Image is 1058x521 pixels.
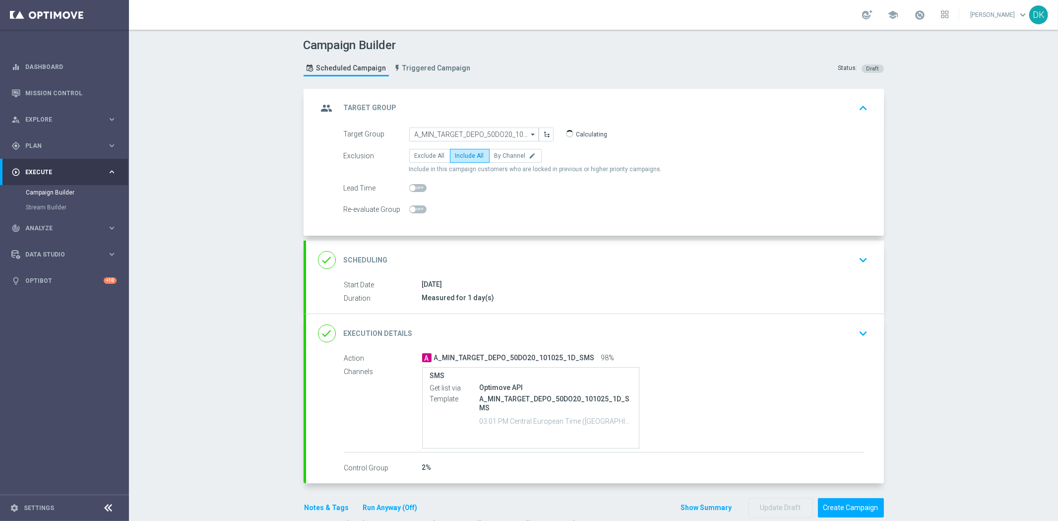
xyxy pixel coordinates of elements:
[344,280,422,289] label: Start Date
[11,54,117,80] div: Dashboard
[26,200,128,215] div: Stream Builder
[430,394,480,403] label: Template
[480,394,632,412] p: A_MIN_TARGET_DEPO_50DO20_101025_1D_SMS
[11,63,20,71] i: equalizer
[11,251,117,259] button: Data Studio keyboard_arrow_right
[24,505,54,511] a: Settings
[856,101,871,116] i: keyboard_arrow_up
[576,130,607,138] p: Calculating
[318,251,872,269] div: done Scheduling keyboard_arrow_down
[11,168,117,176] button: play_circle_outline Execute keyboard_arrow_right
[422,462,865,472] div: 2%
[344,202,409,216] div: Re-evaluate Group
[422,293,865,303] div: Measured for 1 day(s)
[480,416,632,426] p: 03:01 PM Central European Time ([GEOGRAPHIC_DATA]) (UTC +02:00)
[344,329,413,338] h2: Execution Details
[11,116,117,124] button: person_search Explore keyboard_arrow_right
[25,117,107,123] span: Explore
[415,152,445,159] span: Exclude All
[25,267,104,294] a: Optibot
[107,223,117,233] i: keyboard_arrow_right
[11,267,117,294] div: Optibot
[409,165,662,174] span: Include in this campaign customers who are locked in previous or higher priority campaigns.
[422,279,865,289] div: [DATE]
[344,354,422,363] label: Action
[856,253,871,267] i: keyboard_arrow_down
[480,383,632,392] div: Optimove API
[11,277,117,285] button: lightbulb Optibot +10
[529,152,536,159] i: edit
[855,324,872,343] button: keyboard_arrow_down
[344,103,397,113] h2: Target Group
[25,80,117,106] a: Mission Control
[403,64,471,72] span: Triggered Campaign
[11,276,20,285] i: lightbulb
[25,143,107,149] span: Plan
[855,251,872,269] button: keyboard_arrow_down
[818,498,884,518] button: Create Campaign
[11,224,107,233] div: Analyze
[316,64,386,72] span: Scheduled Campaign
[26,189,103,196] a: Campaign Builder
[11,224,117,232] button: track_changes Analyze keyboard_arrow_right
[107,115,117,124] i: keyboard_arrow_right
[11,168,20,177] i: play_circle_outline
[107,141,117,150] i: keyboard_arrow_right
[11,224,20,233] i: track_changes
[391,60,473,76] a: Triggered Campaign
[362,502,419,514] button: Run Anyway (Off)
[344,181,409,195] div: Lead Time
[855,99,872,118] button: keyboard_arrow_up
[11,115,20,124] i: person_search
[318,251,336,269] i: done
[11,141,107,150] div: Plan
[10,504,19,513] i: settings
[434,354,595,363] span: A_MIN_TARGET_DEPO_50DO20_101025_1D_SMS
[11,142,117,150] button: gps_fixed Plan keyboard_arrow_right
[344,128,409,141] div: Target Group
[344,463,422,472] label: Control Group
[107,167,117,177] i: keyboard_arrow_right
[26,203,103,211] a: Stream Builder
[11,89,117,97] button: Mission Control
[304,38,476,53] h1: Campaign Builder
[748,498,813,518] button: Update Draft
[455,152,484,159] span: Include All
[11,115,107,124] div: Explore
[601,354,615,363] span: 98%
[25,169,107,175] span: Execute
[344,367,422,376] label: Channels
[304,60,389,76] a: Scheduled Campaign
[25,252,107,258] span: Data Studio
[430,384,480,392] label: Get list via
[11,250,107,259] div: Data Studio
[11,63,117,71] button: equalizer Dashboard
[969,7,1029,22] a: [PERSON_NAME]keyboard_arrow_down
[318,325,336,342] i: done
[681,502,733,514] button: Show Summary
[1029,5,1048,24] div: DK
[856,326,871,341] i: keyboard_arrow_down
[838,64,858,73] div: Status:
[528,128,538,141] i: arrow_drop_down
[344,294,422,303] label: Duration
[495,152,526,159] span: By Channel
[304,502,350,514] button: Notes & Tags
[430,372,632,380] label: SMS
[107,250,117,259] i: keyboard_arrow_right
[318,324,872,343] div: done Execution Details keyboard_arrow_down
[344,256,388,265] h2: Scheduling
[409,128,539,141] input: A_MIN_TARGET_DEPO_50DO20_101025_1D_SMS
[25,54,117,80] a: Dashboard
[104,277,117,284] div: +10
[867,65,879,72] span: Draft
[11,168,107,177] div: Execute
